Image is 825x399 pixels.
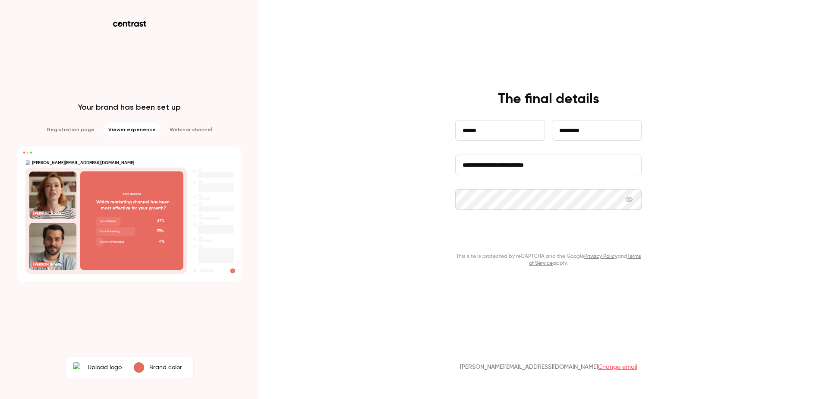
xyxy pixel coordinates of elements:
[584,254,617,259] a: Privacy Policy
[103,123,161,136] li: Viewer experience
[455,225,642,246] button: Continue
[460,363,637,371] p: [PERSON_NAME][EMAIL_ADDRESS][DOMAIN_NAME]
[498,91,599,108] h4: The final details
[68,359,127,376] label: Ronald.Batenburg56@gmail.comUpload logo
[164,123,217,136] li: Webinar channel
[598,364,637,370] a: Change email
[127,359,192,376] button: Brand color
[149,363,182,372] p: Brand color
[42,123,100,136] li: Registration page
[78,102,181,112] p: Your brand has been set up
[455,253,642,267] p: This site is protected by reCAPTCHA and the Google and apply.
[73,362,84,373] img: Ronald.Batenburg56@gmail.com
